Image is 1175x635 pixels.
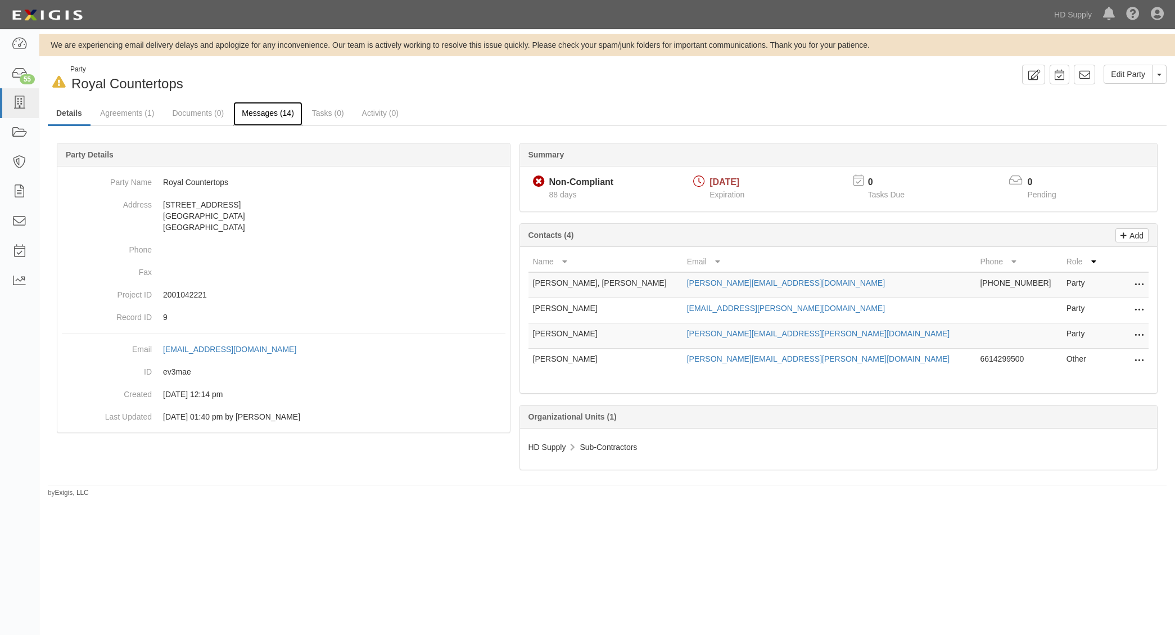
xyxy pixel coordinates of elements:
td: [PERSON_NAME] [528,349,683,374]
td: Party [1062,323,1104,349]
b: Contacts (4) [528,231,574,240]
div: Party [70,65,183,74]
dt: Fax [62,261,152,278]
div: Non-Compliant [549,176,614,189]
span: HD Supply [528,443,566,452]
dd: Royal Countertops [62,171,505,193]
dt: Project ID [62,283,152,300]
a: Exigis, LLC [55,489,89,497]
p: 2001042221 [163,289,505,300]
div: Royal Countertops [48,65,599,93]
span: Sub-Contractors [580,443,637,452]
td: [PERSON_NAME] [528,323,683,349]
dd: 12/22/2023 12:14 pm [62,383,505,406]
b: Party Details [66,150,114,159]
a: Activity (0) [354,102,407,124]
b: Organizational Units (1) [528,412,617,421]
i: Help Center - Complianz [1126,8,1140,21]
a: [PERSON_NAME][EMAIL_ADDRESS][PERSON_NAME][DOMAIN_NAME] [687,329,950,338]
a: Details [48,102,91,126]
th: Name [528,251,683,272]
td: [PERSON_NAME], [PERSON_NAME] [528,272,683,298]
a: Agreements (1) [92,102,162,124]
td: 6614299500 [975,349,1061,374]
span: Tasks Due [868,190,905,199]
p: Add [1127,229,1144,242]
th: Role [1062,251,1104,272]
span: Expiration [709,190,744,199]
th: Email [683,251,976,272]
a: Edit Party [1104,65,1153,84]
p: 9 [163,312,505,323]
div: [EMAIL_ADDRESS][DOMAIN_NAME] [163,344,296,355]
dt: Created [62,383,152,400]
td: [PHONE_NUMBER] [975,272,1061,298]
b: Summary [528,150,564,159]
span: Since 06/01/2025 [549,190,577,199]
small: by [48,488,89,498]
i: In Default since 06/22/2025 [52,76,66,88]
span: [DATE] [709,177,739,187]
dt: Record ID [62,306,152,323]
a: [EMAIL_ADDRESS][DOMAIN_NAME] [163,345,309,354]
td: Party [1062,272,1104,298]
i: Non-Compliant [533,176,545,188]
td: Party [1062,298,1104,323]
dt: Email [62,338,152,355]
a: Add [1115,228,1149,242]
a: Tasks (0) [304,102,352,124]
dd: 08/28/2025 01:40 pm by Rich Phelan [62,406,505,428]
td: Other [1062,349,1104,374]
th: Phone [975,251,1061,272]
a: Documents (0) [164,102,232,124]
div: We are experiencing email delivery delays and apologize for any inconvenience. Our team is active... [39,39,1175,51]
a: Messages (14) [233,102,302,126]
span: Pending [1027,190,1056,199]
span: Royal Countertops [71,76,183,91]
p: 0 [1027,176,1070,189]
dt: ID [62,361,152,377]
a: HD Supply [1049,3,1097,26]
img: logo-5460c22ac91f19d4615b14bd174203de0afe785f0fc80cf4dbbc73dc1793850b.png [8,5,86,25]
dd: ev3mae [62,361,505,383]
a: [PERSON_NAME][EMAIL_ADDRESS][PERSON_NAME][DOMAIN_NAME] [687,354,950,363]
a: [PERSON_NAME][EMAIL_ADDRESS][DOMAIN_NAME] [687,278,885,287]
dt: Phone [62,238,152,255]
dd: [STREET_ADDRESS] [GEOGRAPHIC_DATA] [GEOGRAPHIC_DATA] [62,193,505,238]
dt: Last Updated [62,406,152,422]
dt: Address [62,193,152,210]
dt: Party Name [62,171,152,188]
p: 0 [868,176,919,189]
div: 55 [20,74,35,84]
a: [EMAIL_ADDRESS][PERSON_NAME][DOMAIN_NAME] [687,304,885,313]
td: [PERSON_NAME] [528,298,683,323]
